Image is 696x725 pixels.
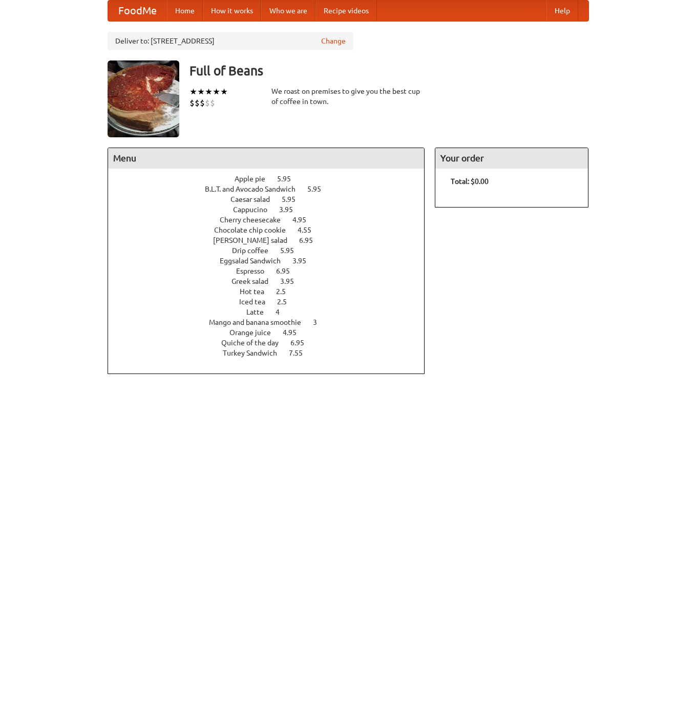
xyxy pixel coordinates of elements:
span: 3.95 [279,205,303,214]
span: Cappucino [233,205,278,214]
span: Quiche of the day [221,339,289,347]
span: 2.5 [277,298,297,306]
span: 5.95 [307,185,331,193]
span: 3.95 [280,277,304,285]
a: Turkey Sandwich 7.55 [223,349,322,357]
span: Greek salad [231,277,279,285]
h3: Full of Beans [189,60,589,81]
a: Cherry cheesecake 4.95 [220,216,325,224]
h4: Menu [108,148,425,169]
a: Quiche of the day 6.95 [221,339,323,347]
li: ★ [213,86,220,97]
span: Mango and banana smoothie [209,318,311,326]
a: Orange juice 4.95 [229,328,315,337]
span: 5.95 [282,195,306,203]
h4: Your order [435,148,588,169]
li: ★ [205,86,213,97]
a: [PERSON_NAME] salad 6.95 [213,236,332,244]
span: B.L.T. and Avocado Sandwich [205,185,306,193]
a: Recipe videos [315,1,377,21]
span: [PERSON_NAME] salad [213,236,298,244]
span: 2.5 [276,287,296,296]
a: Caesar salad 5.95 [230,195,314,203]
span: Chocolate chip cookie [214,226,296,234]
li: ★ [189,86,197,97]
li: $ [210,97,215,109]
span: 3.95 [292,257,317,265]
span: 5.95 [280,246,304,255]
span: 6.95 [276,267,300,275]
a: Cappucino 3.95 [233,205,312,214]
span: 6.95 [290,339,314,347]
a: Change [321,36,346,46]
a: Espresso 6.95 [236,267,309,275]
a: Home [167,1,203,21]
span: Orange juice [229,328,281,337]
li: $ [205,97,210,109]
li: ★ [197,86,205,97]
a: Eggsalad Sandwich 3.95 [220,257,325,265]
span: Latte [246,308,274,316]
li: $ [195,97,200,109]
a: FoodMe [108,1,167,21]
img: angular.jpg [108,60,179,137]
a: Chocolate chip cookie 4.55 [214,226,330,234]
li: $ [200,97,205,109]
span: 7.55 [289,349,313,357]
span: Iced tea [239,298,276,306]
a: Greek salad 3.95 [231,277,313,285]
li: $ [189,97,195,109]
a: Who we are [261,1,315,21]
span: 4.95 [292,216,317,224]
a: Latte 4 [246,308,299,316]
a: Iced tea 2.5 [239,298,306,306]
span: Eggsalad Sandwich [220,257,291,265]
span: 4 [276,308,290,316]
div: Deliver to: [STREET_ADDRESS] [108,32,353,50]
span: 4.95 [283,328,307,337]
span: Caesar salad [230,195,280,203]
a: Help [546,1,578,21]
a: Apple pie 5.95 [235,175,310,183]
span: Turkey Sandwich [223,349,287,357]
span: Drip coffee [232,246,279,255]
div: We roast on premises to give you the best cup of coffee in town. [271,86,425,107]
span: 5.95 [277,175,301,183]
a: Drip coffee 5.95 [232,246,313,255]
span: Apple pie [235,175,276,183]
span: 3 [313,318,327,326]
a: B.L.T. and Avocado Sandwich 5.95 [205,185,340,193]
span: 6.95 [299,236,323,244]
b: Total: $0.00 [451,177,489,185]
a: Hot tea 2.5 [240,287,305,296]
li: ★ [220,86,228,97]
span: Espresso [236,267,275,275]
span: Cherry cheesecake [220,216,291,224]
span: 4.55 [298,226,322,234]
a: Mango and banana smoothie 3 [209,318,336,326]
a: How it works [203,1,261,21]
span: Hot tea [240,287,275,296]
